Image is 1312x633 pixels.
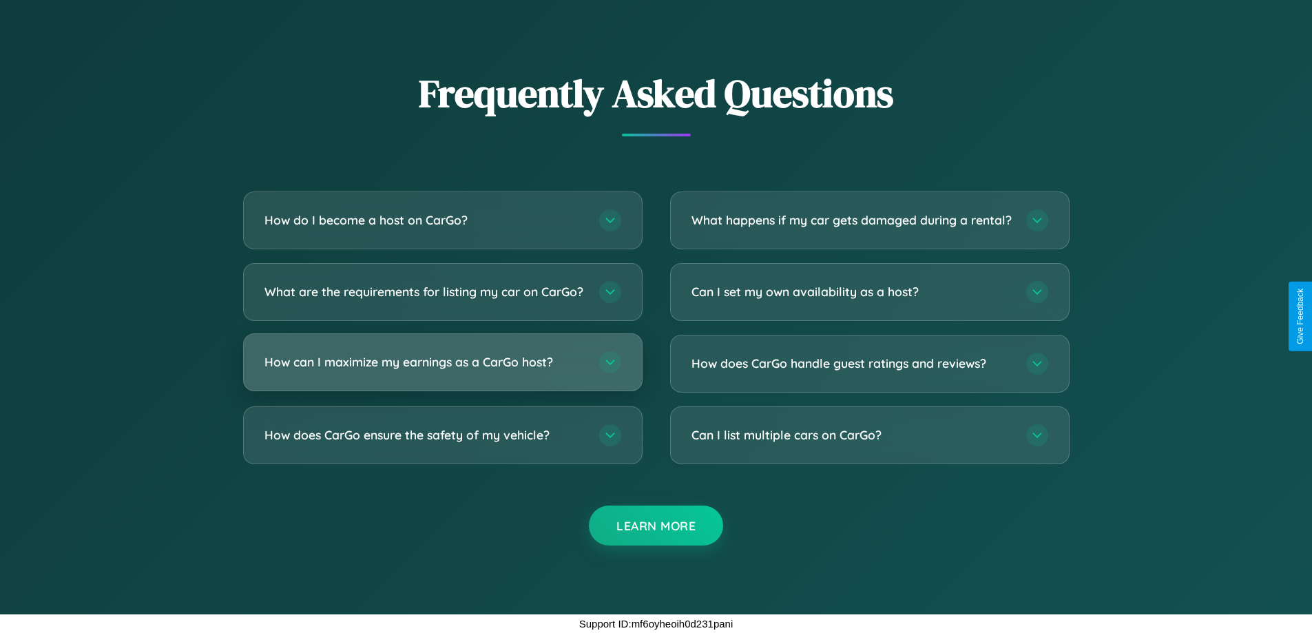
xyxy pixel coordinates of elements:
p: Support ID: mf6oyheoih0d231pani [579,614,733,633]
h3: How can I maximize my earnings as a CarGo host? [264,353,585,371]
h3: How does CarGo handle guest ratings and reviews? [691,355,1012,372]
h3: How does CarGo ensure the safety of my vehicle? [264,426,585,444]
h3: How do I become a host on CarGo? [264,211,585,229]
h3: What are the requirements for listing my car on CarGo? [264,283,585,300]
h3: Can I list multiple cars on CarGo? [691,426,1012,444]
h3: Can I set my own availability as a host? [691,283,1012,300]
h3: What happens if my car gets damaged during a rental? [691,211,1012,229]
button: Learn More [589,506,723,546]
div: Give Feedback [1295,289,1305,344]
h2: Frequently Asked Questions [243,67,1070,120]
